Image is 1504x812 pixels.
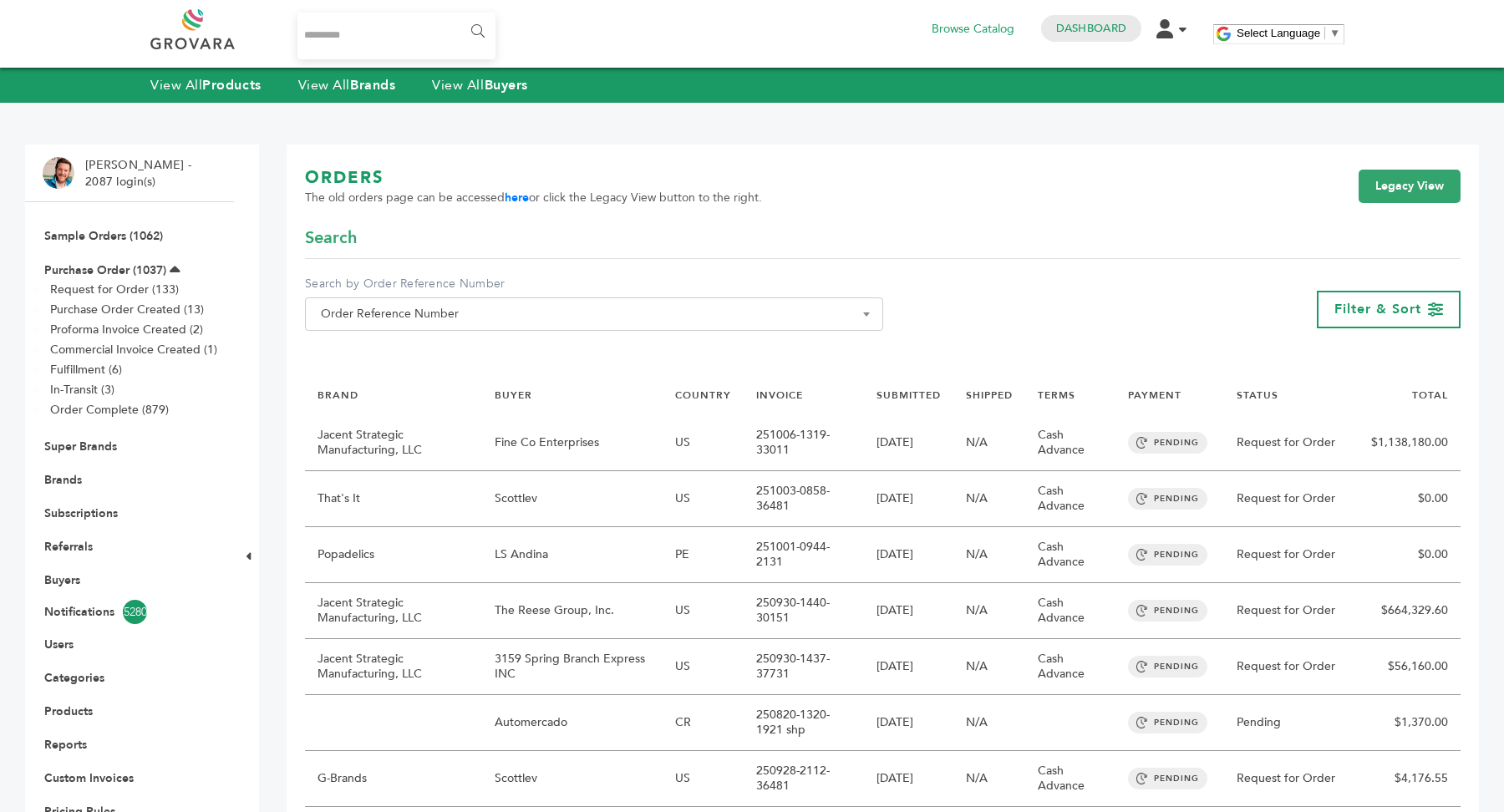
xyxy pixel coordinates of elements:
[1128,600,1207,622] span: PENDING
[1025,583,1115,639] td: Cash Advance
[744,695,864,751] td: 250820-1320-1921 shp
[305,190,762,206] span: The old orders page can be accessed or click the Legacy View button to the right.
[1224,471,1359,527] td: Request for Order
[1224,415,1359,471] td: Request for Order
[305,276,883,292] label: Search by Order Reference Number
[44,262,166,278] a: Purchase Order (1037)
[298,76,396,94] a: View AllBrands
[1324,27,1325,39] span: ​
[953,471,1025,527] td: N/A
[744,639,864,695] td: 250930-1437-37731
[953,527,1025,583] td: N/A
[663,639,744,695] td: US
[432,76,528,94] a: View AllBuyers
[1025,527,1115,583] td: Cash Advance
[1359,170,1461,203] a: Legacy View
[1329,27,1340,39] span: ▼
[1334,300,1421,318] span: Filter & Sort
[50,302,204,317] a: Purchase Order Created (13)
[1224,527,1359,583] td: Request for Order
[966,388,1013,402] a: SHIPPED
[1359,751,1461,807] td: $4,176.55
[50,342,217,358] a: Commercial Invoice Created (1)
[1025,415,1115,471] td: Cash Advance
[1128,544,1207,566] span: PENDING
[482,695,663,751] td: Automercado
[50,322,203,337] a: Proforma Invoice Created (2)
[1128,712,1207,733] span: PENDING
[1237,388,1278,402] a: STATUS
[1128,432,1207,454] span: PENDING
[482,751,663,807] td: Scottlev
[318,388,358,402] a: BRAND
[44,505,118,521] a: Subscriptions
[305,226,357,250] span: Search
[864,471,953,527] td: [DATE]
[744,751,864,807] td: 250928-2112-36481
[482,583,663,639] td: The Reese Group, Inc.
[1128,768,1207,789] span: PENDING
[85,157,196,190] li: [PERSON_NAME] - 2087 login(s)
[44,637,74,652] a: Users
[744,583,864,639] td: 250930-1440-30151
[1128,488,1207,510] span: PENDING
[305,583,482,639] td: Jacent Strategic Manufacturing, LLC
[1056,21,1126,36] a: Dashboard
[505,190,529,206] a: here
[1038,388,1075,402] a: TERMS
[44,670,104,686] a: Categories
[44,472,82,488] a: Brands
[1359,471,1461,527] td: $0.00
[482,415,663,471] td: Fine Co Enterprises
[1224,751,1359,807] td: Request for Order
[663,471,744,527] td: US
[1237,27,1340,39] a: Select Language​
[350,76,395,94] strong: Brands
[864,415,953,471] td: [DATE]
[1224,695,1359,751] td: Pending
[864,751,953,807] td: [DATE]
[876,388,941,402] a: SUBMITTED
[864,583,953,639] td: [DATE]
[44,600,215,624] a: Notifications5280
[744,415,864,471] td: 251006-1319-33011
[495,388,532,402] a: BUYER
[1025,639,1115,695] td: Cash Advance
[1359,639,1461,695] td: $56,160.00
[756,388,803,402] a: INVOICE
[864,527,953,583] td: [DATE]
[1025,471,1115,527] td: Cash Advance
[1359,695,1461,751] td: $1,370.00
[744,527,864,583] td: 251001-0944-2131
[485,76,528,94] strong: Buyers
[44,439,117,454] a: Super Brands
[1224,583,1359,639] td: Request for Order
[663,751,744,807] td: US
[1237,27,1320,39] span: Select Language
[305,166,762,190] h1: ORDERS
[1359,527,1461,583] td: $0.00
[663,695,744,751] td: CR
[150,76,262,94] a: View AllProducts
[305,471,482,527] td: That's It
[482,639,663,695] td: 3159 Spring Branch Express INC
[1412,388,1448,402] a: TOTAL
[1224,639,1359,695] td: Request for Order
[663,415,744,471] td: US
[1359,415,1461,471] td: $1,138,180.00
[953,583,1025,639] td: N/A
[202,76,261,94] strong: Products
[44,770,134,786] a: Custom Invoices
[1359,583,1461,639] td: $664,329.60
[305,527,482,583] td: Popadelics
[1128,656,1207,678] span: PENDING
[305,639,482,695] td: Jacent Strategic Manufacturing, LLC
[297,13,495,59] input: Search...
[50,382,114,398] a: In-Transit (3)
[953,751,1025,807] td: N/A
[314,302,874,326] span: Order Reference Number
[864,695,953,751] td: [DATE]
[1025,751,1115,807] td: Cash Advance
[305,297,883,331] span: Order Reference Number
[932,20,1014,38] a: Browse Catalog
